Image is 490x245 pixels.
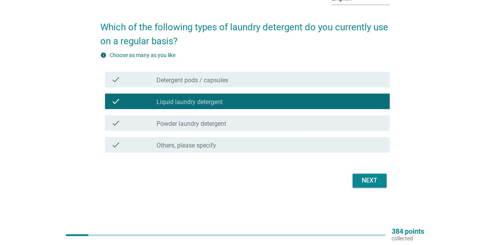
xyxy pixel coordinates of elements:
[100,12,390,48] h2: Which of the following types of laundry detergent do you currently use on a regular basis?
[352,174,387,188] button: Next
[111,75,120,84] i: check
[111,140,120,149] i: check
[156,98,223,106] label: Liquid laundry detergent
[111,97,120,106] i: check
[156,76,228,84] label: Detergent pods / capsules
[392,235,424,242] p: collected
[100,52,107,58] i: info
[359,176,380,185] div: Next
[110,52,175,58] label: Choose as many as you like
[156,142,216,149] label: Others, please specify
[392,228,424,235] p: 384 points
[156,120,226,128] label: Powder laundry detergent
[111,118,120,128] i: check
